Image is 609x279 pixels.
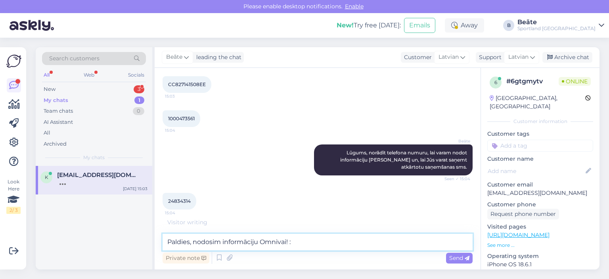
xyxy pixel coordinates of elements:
div: Archived [44,140,67,148]
div: leading the chat [193,53,241,62]
div: 0 [133,107,144,115]
span: Latvian [439,53,459,62]
div: 2 / 3 [6,207,21,214]
div: AI Assistant [44,118,73,126]
p: Customer phone [487,200,593,209]
span: 15:04 [165,210,195,216]
div: New [44,85,56,93]
div: 3 [134,85,144,93]
span: Search customers [49,54,100,63]
span: 6 [494,79,497,85]
p: Customer tags [487,130,593,138]
span: Seen ✓ 15:04 [440,176,470,182]
span: Beāte [440,138,470,144]
span: Lūgums, norādīt telefona numuru, lai varam nodot informāciju [PERSON_NAME] un, lai Jūs varat saņe... [340,150,468,170]
div: Web [82,70,96,80]
div: My chats [44,96,68,104]
img: Askly Logo [6,54,21,69]
div: [GEOGRAPHIC_DATA], [GEOGRAPHIC_DATA] [490,94,585,111]
div: All [42,70,51,80]
p: [EMAIL_ADDRESS][DOMAIN_NAME] [487,189,593,197]
a: BeāteSportland [GEOGRAPHIC_DATA] [517,19,604,32]
span: Latvian [508,53,529,62]
div: Visitor writing [163,218,473,227]
div: Request phone number [487,209,559,219]
p: Operating system [487,252,593,260]
div: Try free [DATE]: [337,21,401,30]
div: Customer information [487,118,593,125]
div: B [503,20,514,31]
span: . [207,219,209,226]
input: Add a tag [487,140,593,152]
span: Online [559,77,591,86]
div: Support [476,53,502,62]
p: Customer name [487,155,593,163]
div: 1 [134,96,144,104]
span: Send [449,254,469,262]
span: Enable [343,3,366,10]
input: Add name [488,167,584,175]
p: Customer email [487,181,593,189]
div: Beāte [517,19,596,25]
span: 1000473561 [168,115,195,121]
div: # 6gtgmytv [506,77,559,86]
p: See more ... [487,242,593,249]
span: 15:03 [165,93,195,99]
a: [URL][DOMAIN_NAME] [487,231,550,239]
span: My chats [83,154,105,161]
span: kokinsedijs4@gmail.lv [57,171,140,179]
span: k [45,174,48,180]
div: Customer [401,53,432,62]
div: [DATE] 15:03 [123,186,147,192]
textarea: Paldies, nodosim informāciju Omnivai! : [163,234,473,250]
span: Beāte [166,53,182,62]
span: 24834314 [168,198,191,204]
p: Visited pages [487,223,593,231]
div: Private note [163,253,209,264]
div: Archive chat [542,52,592,63]
div: Away [445,18,484,33]
button: Emails [404,18,435,33]
div: Look Here [6,178,21,214]
b: New! [337,21,354,29]
span: 15:04 [165,127,195,133]
p: iPhone OS 18.6.1 [487,260,593,269]
div: Socials [126,70,146,80]
div: All [44,129,50,137]
div: Team chats [44,107,73,115]
span: CC827141508EE [168,81,206,87]
div: Sportland [GEOGRAPHIC_DATA] [517,25,596,32]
